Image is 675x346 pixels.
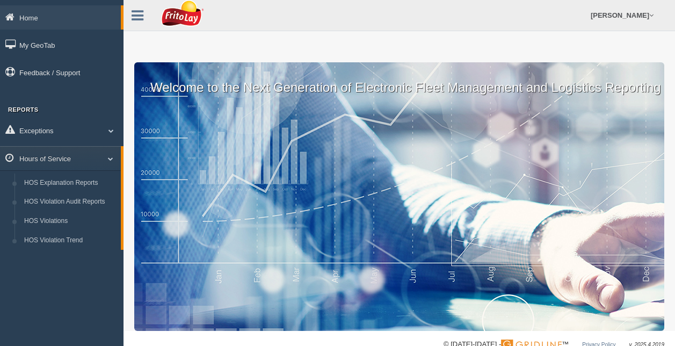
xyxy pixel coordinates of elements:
a: HOS Violation Audit Reports [19,192,121,212]
a: HOS Explanation Reports [19,174,121,193]
a: HOS Violations [19,212,121,231]
p: Welcome to the Next Generation of Electronic Fleet Management and Logistics Reporting [134,62,664,97]
a: HOS Violation Trend [19,231,121,250]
